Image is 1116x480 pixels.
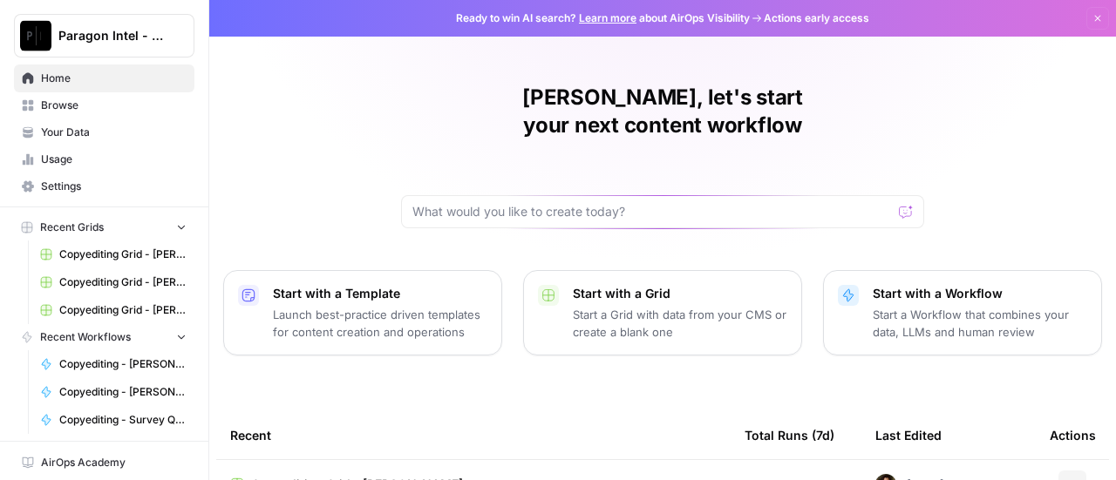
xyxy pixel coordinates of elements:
[230,411,717,459] div: Recent
[41,455,187,470] span: AirOps Academy
[58,27,164,44] span: Paragon Intel - Copyediting
[14,91,194,119] a: Browse
[745,411,834,459] div: Total Runs (7d)
[14,172,194,200] a: Settings
[14,14,194,57] button: Workspace: Paragon Intel - Copyediting
[273,306,487,341] p: Launch best-practice driven templates for content creation and operations
[1050,411,1096,459] div: Actions
[401,84,924,139] h1: [PERSON_NAME], let's start your next content workflow
[273,285,487,302] p: Start with a Template
[412,203,892,220] input: What would you like to create today?
[41,179,187,194] span: Settings
[573,285,787,302] p: Start with a Grid
[59,247,187,262] span: Copyediting Grid - [PERSON_NAME]
[59,384,187,400] span: Copyediting - [PERSON_NAME]
[573,306,787,341] p: Start a Grid with data from your CMS or create a blank one
[14,449,194,477] a: AirOps Academy
[14,214,194,240] button: Recent Grids
[32,350,194,378] a: Copyediting - [PERSON_NAME]
[14,145,194,173] a: Usage
[32,268,194,296] a: Copyediting Grid - [PERSON_NAME]
[59,356,187,372] span: Copyediting - [PERSON_NAME]
[40,220,104,235] span: Recent Grids
[523,270,802,355] button: Start with a GridStart a Grid with data from your CMS or create a blank one
[14,64,194,92] a: Home
[875,411,942,459] div: Last Edited
[59,412,187,428] span: Copyediting - Survey Questions - [PERSON_NAME]
[41,125,187,140] span: Your Data
[32,378,194,406] a: Copyediting - [PERSON_NAME]
[579,11,636,24] a: Learn more
[764,10,869,26] span: Actions early access
[41,98,187,113] span: Browse
[873,306,1087,341] p: Start a Workflow that combines your data, LLMs and human review
[32,296,194,324] a: Copyediting Grid - [PERSON_NAME]
[456,10,750,26] span: Ready to win AI search? about AirOps Visibility
[823,270,1102,355] button: Start with a WorkflowStart a Workflow that combines your data, LLMs and human review
[32,406,194,434] a: Copyediting - Survey Questions - [PERSON_NAME]
[20,20,51,51] img: Paragon Intel - Copyediting Logo
[14,324,194,350] button: Recent Workflows
[873,285,1087,302] p: Start with a Workflow
[32,240,194,268] a: Copyediting Grid - [PERSON_NAME]
[59,302,187,318] span: Copyediting Grid - [PERSON_NAME]
[40,329,131,345] span: Recent Workflows
[59,274,187,290] span: Copyediting Grid - [PERSON_NAME]
[223,270,502,355] button: Start with a TemplateLaunch best-practice driven templates for content creation and operations
[41,152,187,167] span: Usage
[14,118,194,146] a: Your Data
[41,71,187,86] span: Home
